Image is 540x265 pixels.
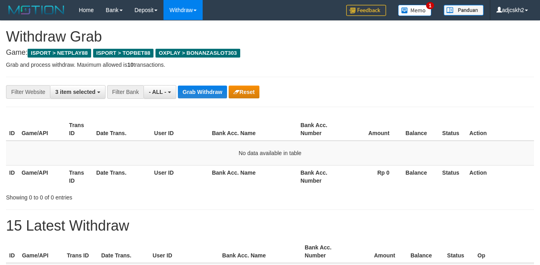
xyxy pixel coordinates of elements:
th: Date Trans. [93,118,151,141]
span: 1 [426,2,434,9]
th: Trans ID [66,165,93,188]
span: ISPORT > TOPBET88 [93,49,153,58]
th: ID [6,240,19,263]
th: Bank Acc. Name [209,118,297,141]
span: 3 item selected [55,89,95,95]
img: MOTION_logo.png [6,4,67,16]
th: Game/API [18,118,66,141]
button: Grab Withdraw [178,86,227,98]
th: Status [439,118,466,141]
h1: Withdraw Grab [6,29,534,45]
th: Game/API [18,165,66,188]
th: Bank Acc. Name [209,165,297,188]
span: OXPLAY > BONANZASLOT303 [155,49,240,58]
th: Action [466,165,534,188]
th: Date Trans. [93,165,151,188]
div: Filter Website [6,85,50,99]
th: Bank Acc. Number [297,118,345,141]
th: Bank Acc. Number [301,240,355,263]
th: Op [474,240,534,263]
th: User ID [149,240,219,263]
img: Feedback.jpg [346,5,386,16]
h1: 15 Latest Withdraw [6,218,534,234]
th: Game/API [19,240,64,263]
th: Balance [407,240,444,263]
p: Grab and process withdraw. Maximum allowed is transactions. [6,61,534,69]
th: Amount [345,118,402,141]
th: Balance [401,118,439,141]
img: panduan.png [444,5,484,16]
th: Action [466,118,534,141]
th: ID [6,118,18,141]
strong: 10 [127,62,134,68]
div: Showing 0 to 0 of 0 entries [6,190,219,201]
th: Trans ID [66,118,93,141]
td: No data available in table [6,141,534,165]
div: Filter Bank [107,85,144,99]
th: ID [6,165,18,188]
button: - ALL - [143,85,176,99]
th: Amount [355,240,407,263]
h4: Game: [6,49,534,57]
th: Bank Acc. Name [219,240,301,263]
th: Date Trans. [98,240,149,263]
th: User ID [151,165,209,188]
span: ISPORT > NETPLAY88 [28,49,91,58]
th: Trans ID [64,240,98,263]
img: Button%20Memo.svg [398,5,432,16]
th: Status [439,165,466,188]
th: User ID [151,118,209,141]
button: Reset [229,86,259,98]
span: - ALL - [149,89,166,95]
button: 3 item selected [50,85,105,99]
th: Status [444,240,474,263]
th: Rp 0 [345,165,402,188]
th: Bank Acc. Number [297,165,345,188]
th: Balance [401,165,439,188]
